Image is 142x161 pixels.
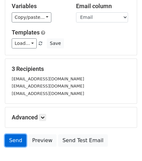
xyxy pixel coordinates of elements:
[12,38,37,48] a: Load...
[76,3,131,10] h5: Email column
[12,29,40,36] a: Templates
[47,38,64,48] button: Save
[12,65,130,73] h5: 3 Recipients
[110,130,142,161] iframe: Chat Widget
[12,114,130,121] h5: Advanced
[28,134,57,147] a: Preview
[12,12,51,22] a: Copy/paste...
[12,76,84,81] small: [EMAIL_ADDRESS][DOMAIN_NAME]
[5,134,26,147] a: Send
[110,130,142,161] div: Widget de chat
[12,91,84,96] small: [EMAIL_ADDRESS][DOMAIN_NAME]
[58,134,108,147] a: Send Test Email
[12,3,66,10] h5: Variables
[12,84,84,88] small: [EMAIL_ADDRESS][DOMAIN_NAME]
